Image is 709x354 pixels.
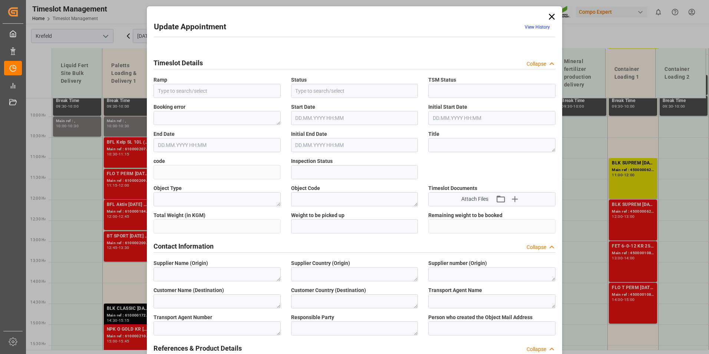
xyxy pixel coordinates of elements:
[428,103,467,111] span: Initial Start Date
[428,130,439,138] span: Title
[291,130,327,138] span: Initial End Date
[154,130,175,138] span: End Date
[154,259,208,267] span: Supplier Name (Origin)
[428,212,502,219] span: Remaining weight to be booked
[154,343,242,353] h2: References & Product Details
[428,259,487,267] span: Supplier number (Origin)
[428,184,477,192] span: Timeslot Documents
[525,24,550,30] a: View History
[291,212,344,219] span: Weight to be picked up
[154,286,224,294] span: Customer Name (Destination)
[154,58,203,68] h2: Timeslot Details
[154,76,167,84] span: Ramp
[428,111,555,125] input: DD.MM.YYYY HH:MM
[154,314,212,321] span: Transport Agent Number
[527,60,546,68] div: Collapse
[291,286,366,294] span: Customer Country (Destination)
[291,184,320,192] span: Object Code
[291,259,350,267] span: Supplier Country (Origin)
[154,138,281,152] input: DD.MM.YYYY HH:MM
[154,84,281,98] input: Type to search/select
[428,76,456,84] span: TSM Status
[291,111,418,125] input: DD.MM.YYYY HH:MM
[154,212,205,219] span: Total Weight (in KGM)
[428,314,532,321] span: Person who created the Object Mail Address
[527,345,546,353] div: Collapse
[461,195,488,203] span: Attach Files
[154,241,214,251] h2: Contact Information
[291,314,334,321] span: Responsible Party
[291,103,315,111] span: Start Date
[291,84,418,98] input: Type to search/select
[428,286,482,294] span: Transport Agent Name
[291,138,418,152] input: DD.MM.YYYY HH:MM
[527,243,546,251] div: Collapse
[154,184,182,192] span: Object Type
[291,76,307,84] span: Status
[154,21,226,33] h2: Update Appointment
[154,157,165,165] span: code
[154,103,185,111] span: Booking error
[291,157,333,165] span: Inspection Status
